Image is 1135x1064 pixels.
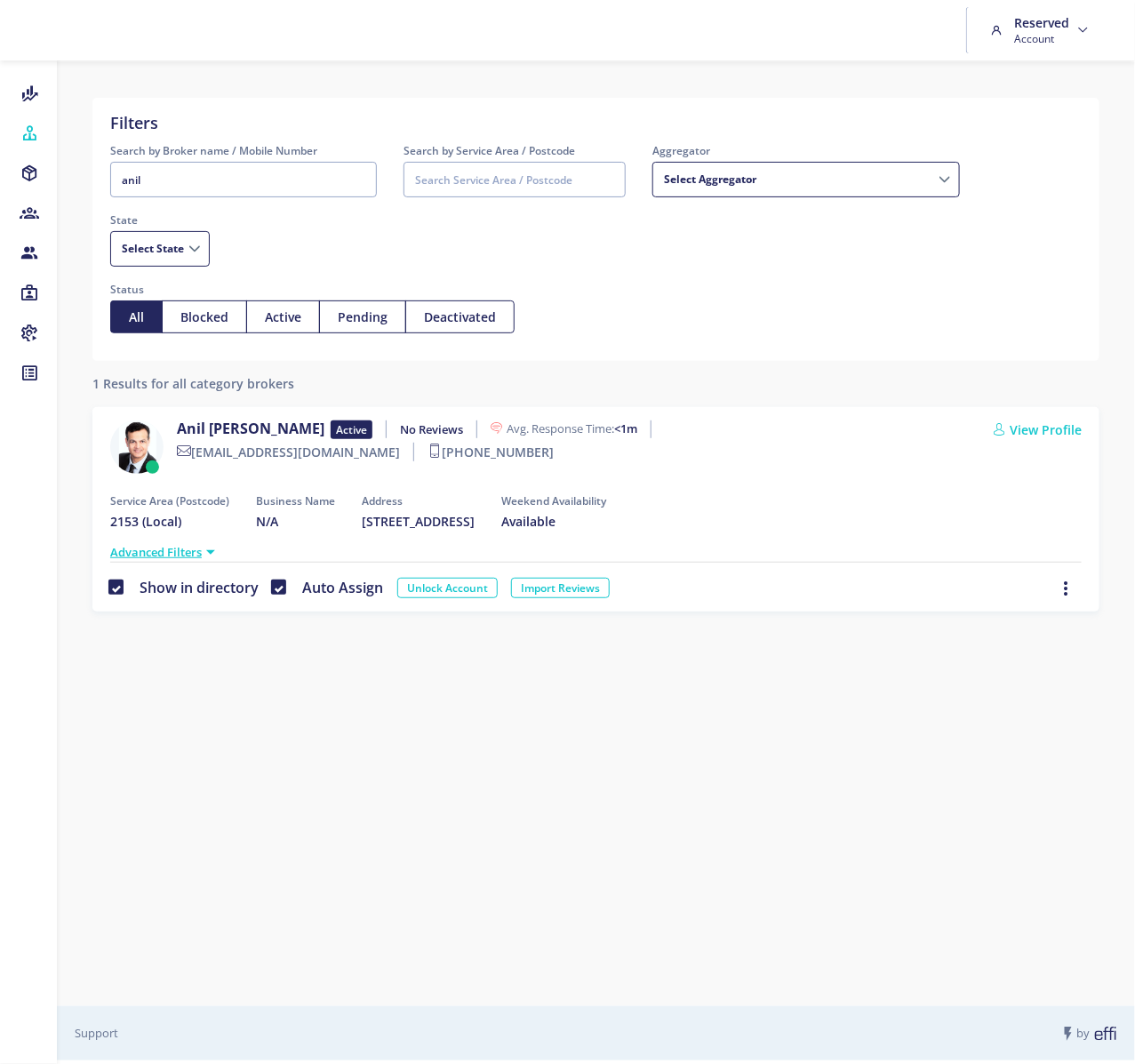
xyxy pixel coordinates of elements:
[405,300,515,333] button: Deactivated
[400,421,463,437] b: No Reviews
[110,212,210,228] label: State
[428,443,554,461] label: [PHONE_NUMBER]
[209,419,324,438] span: [PERSON_NAME]
[993,420,1082,439] a: View Profile
[110,300,163,333] button: All
[1059,1025,1117,1043] span: by
[110,162,377,197] input: Search Broker name / Mobile Number
[319,300,406,333] button: Pending
[652,142,960,159] label: Aggregator
[511,578,610,598] a: Import Reviews
[404,162,626,197] input: Search Service Area / Postcode
[14,12,71,48] img: brand-logo.ec75409.png
[331,420,372,439] span: Active
[162,300,247,333] button: Blocked
[110,111,158,135] label: Filters
[110,544,1082,562] div: Advanced Filters
[110,495,229,508] h6: Service Area (Postcode)
[177,419,205,438] span: Anil
[110,544,202,562] a: Advanced Filters
[404,142,626,159] label: Search by Service Area / Postcode
[614,420,637,436] b: <1m
[362,495,475,508] h6: Address
[177,443,414,461] label: [EMAIL_ADDRESS][DOMAIN_NAME]
[110,281,515,298] label: Status
[246,300,320,333] button: Active
[362,515,475,530] h5: [STREET_ADDRESS]
[92,374,294,393] label: 1 Results for all category brokers
[75,1025,118,1041] a: Support
[1014,31,1069,46] span: Account
[110,420,164,474] img: ad034af9-a017-4b90-91ea-23e1b24f733e-638399359204073816.png
[110,515,229,530] h5: 2153 (Local)
[397,578,498,598] a: Unlock Account
[491,420,651,438] label: Avg. Response Time:
[1014,14,1069,31] h6: Reserved
[501,515,606,530] h5: Available
[110,142,377,159] label: Search by Broker name / Mobile Number
[985,7,1099,53] a: Reserved Account
[295,578,383,597] label: Auto Assign
[256,495,335,508] h6: Business Name
[256,515,335,530] h5: N/A
[501,495,606,508] h6: Weekend Availability
[132,578,259,597] label: Show in directory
